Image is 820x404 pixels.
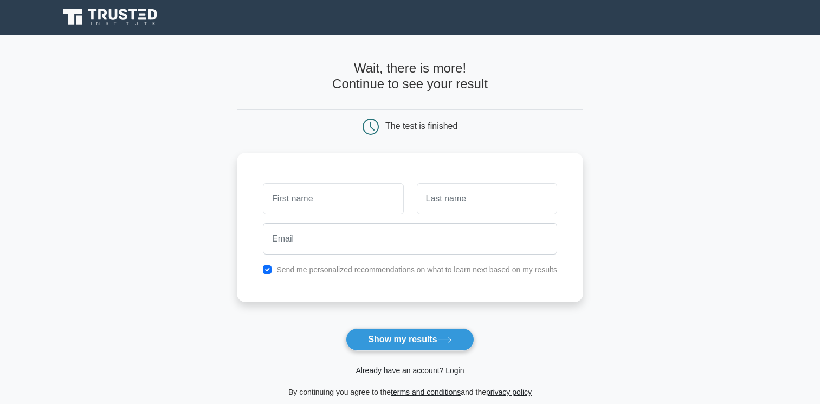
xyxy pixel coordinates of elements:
[346,328,474,351] button: Show my results
[230,386,590,399] div: By continuing you agree to the and the
[391,388,461,396] a: terms and conditions
[263,183,403,214] input: First name
[417,183,557,214] input: Last name
[356,366,464,375] a: Already have an account? Login
[385,121,457,131] div: The test is finished
[486,388,532,396] a: privacy policy
[237,61,583,92] h4: Wait, there is more! Continue to see your result
[276,265,557,274] label: Send me personalized recommendations on what to learn next based on my results
[263,223,557,255] input: Email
